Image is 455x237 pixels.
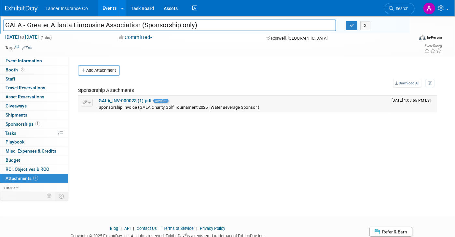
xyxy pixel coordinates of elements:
span: Booth not reserved yet [20,67,26,72]
span: Tasks [5,131,16,136]
td: Tags [5,44,33,51]
span: Upload Timestamp [392,98,432,103]
img: Ann Barron [423,2,435,15]
a: Shipments [0,111,68,119]
button: Add Attachment [78,65,120,76]
a: Blog [110,226,118,231]
div: In-Person [427,35,442,40]
span: | [158,226,162,231]
td: Upload Timestamp [389,96,437,112]
a: Refer & Earn [369,227,412,237]
a: Tasks [0,129,68,138]
a: Download All [393,79,421,88]
span: Shipments [6,112,27,118]
span: to [19,34,25,40]
span: Sponsorship Invoice (GALA Charity Golf Tournament 2025 | Water Beverage Sponsor ) [99,105,259,110]
a: Travel Reservations [0,83,68,92]
button: X [360,21,370,30]
a: Event Information [0,56,68,65]
span: | [131,226,136,231]
a: Asset Reservations [0,93,68,101]
a: Contact Us [137,226,157,231]
td: Personalize Event Tab Strip [44,192,55,200]
a: Booth [0,66,68,74]
span: Budget [6,157,20,163]
a: GALA_INV-000023 (1).pdf [99,98,152,103]
a: ROI, Objectives & ROO [0,165,68,174]
span: Roswell, [GEOGRAPHIC_DATA] [271,36,327,41]
span: Asset Reservations [6,94,44,99]
img: Format-Inperson.png [419,35,426,40]
a: Search [385,3,415,14]
div: Event Rating [424,44,442,48]
a: Staff [0,75,68,83]
span: | [195,226,199,231]
span: Booth [6,67,26,72]
span: Giveaways [6,103,27,108]
a: Budget [0,156,68,165]
button: Committed [117,34,155,41]
span: Sponsorships [6,121,40,127]
a: Attachments1 [0,174,68,183]
a: API [124,226,131,231]
span: Lancer Insurance Co [46,6,88,11]
a: more [0,183,68,192]
span: Playbook [6,139,24,144]
span: Event Information [6,58,42,63]
span: ROI, Objectives & ROO [6,167,49,172]
sup: ® [185,233,187,236]
a: Terms of Service [163,226,194,231]
a: Privacy Policy [200,226,225,231]
span: 1 [35,121,40,126]
a: Edit [22,46,33,50]
span: more [4,185,15,190]
div: Event Format [377,34,442,44]
td: Toggle Event Tabs [55,192,68,200]
a: Playbook [0,138,68,146]
a: Giveaways [0,102,68,110]
img: ExhibitDay [5,6,38,12]
span: Search [393,6,408,11]
span: Travel Reservations [6,85,45,90]
span: Misc. Expenses & Credits [6,148,56,154]
span: Attachments [6,176,38,181]
span: Invoice [153,99,169,103]
a: Misc. Expenses & Credits [0,147,68,156]
span: 1 [33,176,38,181]
span: | [119,226,123,231]
span: [DATE] [DATE] [5,34,39,40]
span: Staff [6,76,15,81]
span: Sponsorship Attachments [78,87,134,93]
a: Sponsorships1 [0,120,68,129]
span: (1 day) [40,35,52,40]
